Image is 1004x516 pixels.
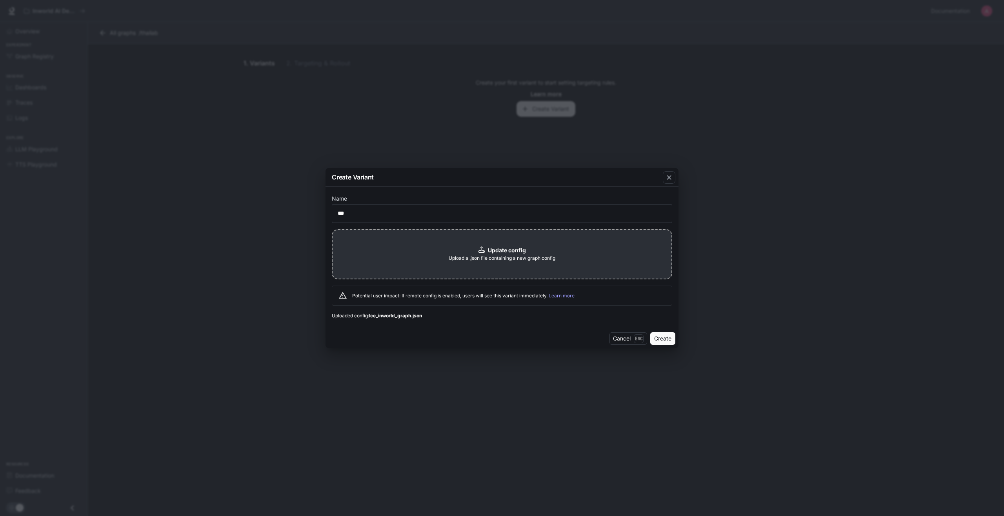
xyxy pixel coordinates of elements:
[609,332,647,345] button: CancelEsc
[369,313,422,319] b: Ice_inworld_graph.json
[634,334,644,343] p: Esc
[449,254,555,262] span: Upload a .json file containing a new graph config
[488,247,526,253] b: Update config
[332,312,672,320] span: Uploaded config:
[332,196,347,201] p: Name
[332,172,374,182] p: Create Variant
[549,293,575,299] a: Learn more
[352,293,575,299] span: Potential user impact: If remote config is enabled, users will see this variant immediately.
[650,332,675,345] button: Create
